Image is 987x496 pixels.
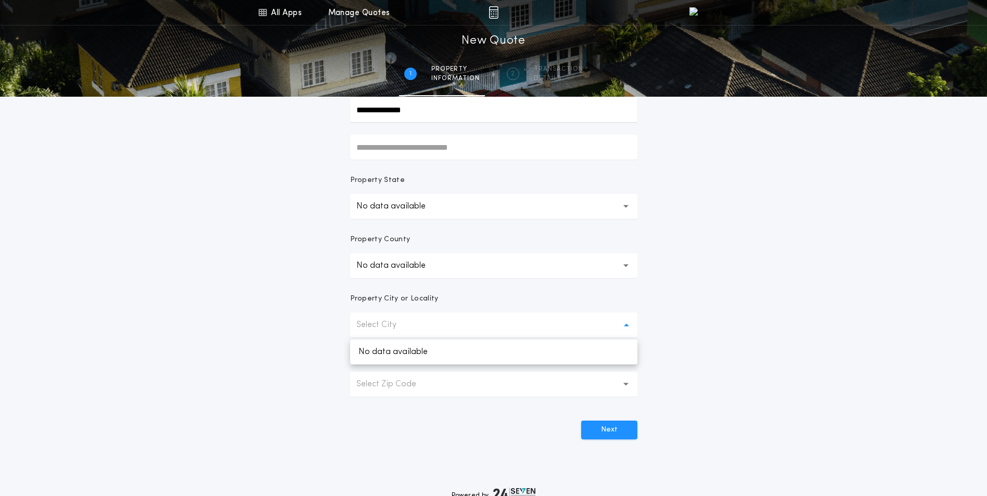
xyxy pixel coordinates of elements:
[431,65,480,73] span: Property
[356,319,413,331] p: Select City
[356,200,442,213] p: No data available
[409,70,412,78] h2: 1
[350,234,411,245] p: Property County
[350,372,637,397] button: Select Zip Code
[350,194,637,219] button: No data available
[350,253,637,278] button: No data available
[350,175,405,186] p: Property State
[350,340,637,364] p: No data available
[431,74,480,83] span: information
[356,259,442,272] p: No data available
[350,340,637,364] ul: Select City
[581,421,637,439] button: Next
[350,294,439,304] p: Property City or Locality
[489,6,498,19] img: img
[350,312,637,337] button: Select City
[356,378,433,390] p: Select Zip Code
[511,70,515,78] h2: 2
[534,74,583,83] span: details
[689,7,725,18] img: vs-icon
[534,65,583,73] span: Transaction
[462,33,525,49] h1: New Quote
